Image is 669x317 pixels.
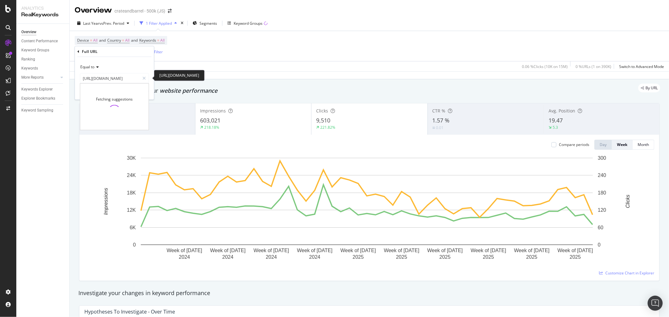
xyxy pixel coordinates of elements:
[21,38,58,44] div: Content Performance
[103,188,109,215] text: Impressions
[200,108,226,114] span: Impressions
[127,155,136,161] text: 30K
[598,207,606,213] text: 120
[433,127,435,129] img: Equal
[139,38,156,43] span: Keywords
[598,173,606,178] text: 240
[433,117,450,124] span: 1.57 %
[483,255,494,260] text: 2025
[83,21,99,26] span: Last Year
[594,140,612,150] button: Day
[21,47,65,54] a: Keyword Groups
[559,142,589,147] div: Compare periods
[309,255,321,260] text: 2024
[21,86,53,93] div: Keywords Explorer
[21,95,65,102] a: Explorer Bookmarks
[633,140,654,150] button: Month
[179,20,185,26] div: times
[234,21,263,26] div: Keyword Groups
[127,207,136,213] text: 12K
[131,38,138,43] span: and
[204,125,219,130] div: 218.18%
[154,70,204,81] div: [URL][DOMAIN_NAME]
[146,49,163,55] div: Add Filter
[598,190,606,195] text: 180
[127,173,136,178] text: 24K
[75,5,112,16] div: Overview
[210,248,246,253] text: Week of [DATE]
[433,108,446,114] span: CTR %
[99,38,106,43] span: and
[225,18,270,28] button: Keyword Groups
[84,309,175,315] div: Hypotheses to Investigate - Over Time
[316,117,330,124] span: 9,510
[199,21,217,26] span: Segments
[21,107,65,114] a: Keyword Sampling
[549,117,563,124] span: 19.47
[526,255,538,260] text: 2025
[570,255,581,260] text: 2025
[179,255,190,260] text: 2024
[21,5,64,11] div: Analytics
[605,270,654,276] span: Customize Chart in Explorer
[160,36,165,45] span: All
[253,248,289,253] text: Week of [DATE]
[638,142,649,147] div: Month
[21,65,38,72] div: Keywords
[77,88,97,95] button: Cancel
[576,64,611,69] div: 0 % URLs ( 1 on 390K )
[427,248,463,253] text: Week of [DATE]
[384,248,419,253] text: Week of [DATE]
[600,142,607,147] div: Day
[21,107,53,114] div: Keyword Sampling
[21,65,65,72] a: Keywords
[522,64,568,69] div: 0.06 % Clicks ( 10K on 15M )
[617,142,627,147] div: Week
[549,108,575,114] span: Avg. Position
[21,74,44,81] div: More Reports
[107,38,121,43] span: Country
[553,125,558,130] div: 5.3
[21,11,64,18] div: RealKeywords
[75,18,132,28] button: Last YearvsPrev. Period
[133,242,136,247] text: 0
[439,255,451,260] text: 2025
[125,36,130,45] span: All
[340,248,376,253] text: Week of [DATE]
[297,248,332,253] text: Week of [DATE]
[190,18,220,28] button: Segments
[122,38,124,43] span: =
[78,289,660,297] div: Investigate your changes in keyword performance
[638,84,660,92] div: legacy label
[599,270,654,276] a: Customize Chart in Explorer
[167,248,202,253] text: Week of [DATE]
[21,29,36,35] div: Overview
[648,296,663,311] div: Open Intercom Messenger
[353,255,364,260] text: 2025
[222,255,234,260] text: 2024
[114,8,165,14] div: crateandbarrel - 500k (JS)
[80,64,94,70] span: Equal to
[619,64,664,69] div: Switch to Advanced Mode
[617,61,664,71] button: Switch to Advanced Mode
[21,95,55,102] div: Explorer Bookmarks
[514,248,550,253] text: Week of [DATE]
[645,86,658,90] span: By URL
[598,155,606,161] text: 300
[21,47,49,54] div: Keyword Groups
[21,86,65,93] a: Keywords Explorer
[96,96,133,101] div: Fetching suggestions
[21,56,35,63] div: Ranking
[82,49,98,54] div: Full URL
[168,9,172,13] div: arrow-right-arrow-left
[93,36,98,45] span: All
[127,190,136,195] text: 18K
[436,125,444,130] div: 0.01
[625,195,630,208] text: Clicks
[90,38,92,43] span: =
[21,38,65,44] a: Content Performance
[84,155,649,263] svg: A chart.
[157,38,159,43] span: =
[99,21,124,26] span: vs Prev. Period
[137,18,179,28] button: 1 Filter Applied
